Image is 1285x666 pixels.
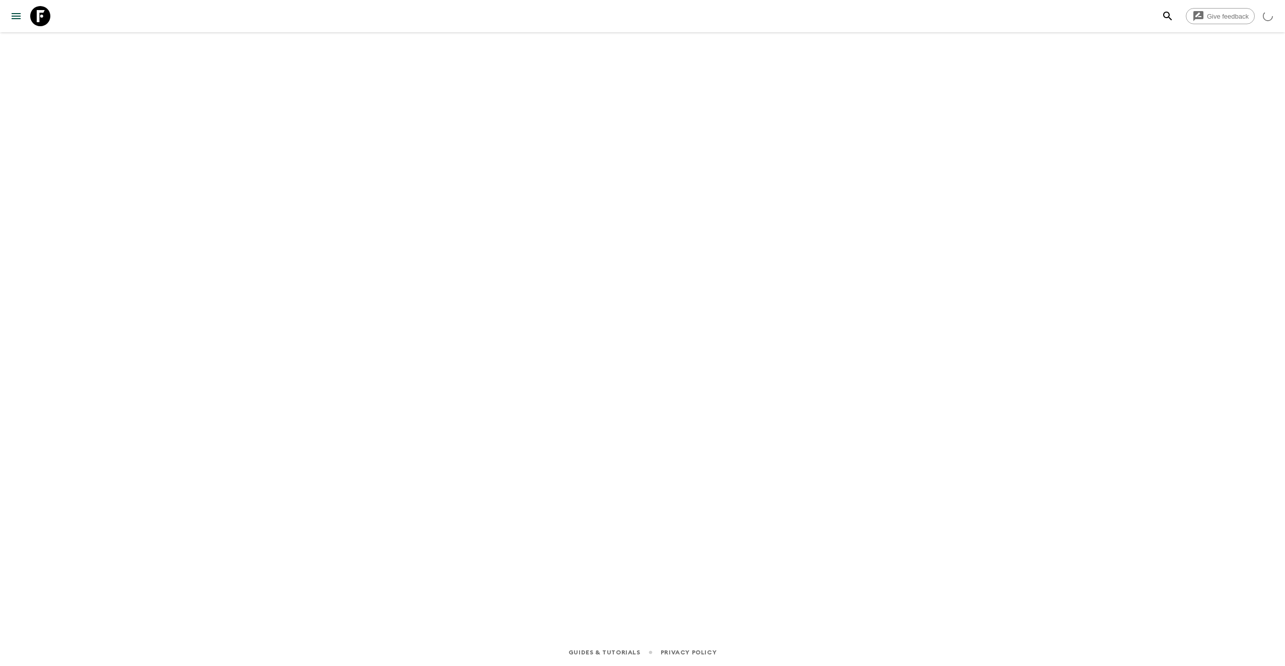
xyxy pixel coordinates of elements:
[6,6,26,26] button: menu
[1201,13,1254,20] span: Give feedback
[568,647,640,658] a: Guides & Tutorials
[1158,6,1178,26] button: search adventures
[1186,8,1255,24] a: Give feedback
[661,647,717,658] a: Privacy Policy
